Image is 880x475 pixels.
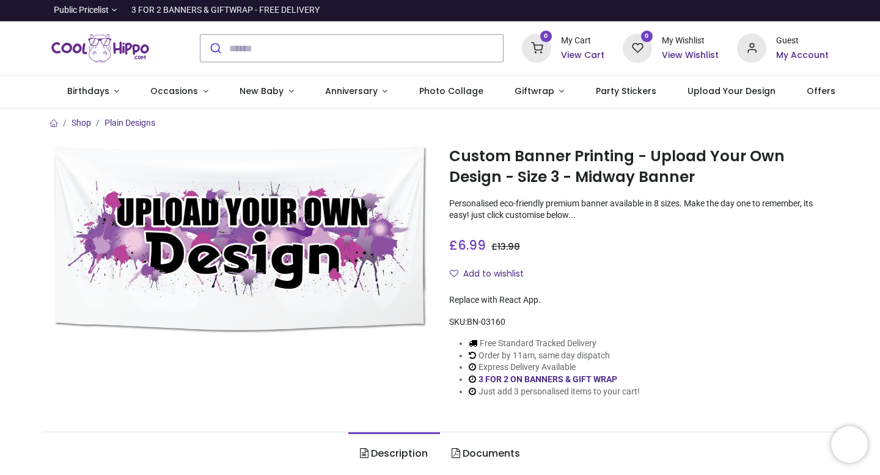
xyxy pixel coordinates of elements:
[224,76,310,107] a: New Baby
[458,236,486,254] span: 6.99
[807,85,835,97] span: Offers
[449,146,829,188] h1: Custom Banner Printing - Upload Your Own Design - Size 3 - Midway Banner
[449,198,829,222] p: Personalised eco-friendly premium banner available in 8 sizes. Make the day one to remember, its ...
[135,76,224,107] a: Occasions
[623,43,652,53] a: 0
[776,49,829,62] a: My Account
[150,85,198,97] span: Occasions
[469,361,640,374] li: Express Delivery Available
[515,85,554,97] span: Giftwrap
[449,264,534,285] button: Add to wishlistAdd to wishlist
[662,35,719,47] div: My Wishlist
[131,4,320,16] div: 3 FOR 2 BANNERS & GIFTWRAP - FREE DELIVERY
[469,350,640,362] li: Order by 11am, same day dispatch
[440,432,532,475] a: Documents
[776,35,829,47] div: Guest
[469,338,640,350] li: Free Standard Tracked Delivery
[71,118,91,128] a: Shop
[540,31,552,42] sup: 0
[561,35,604,47] div: My Cart
[469,386,640,398] li: Just add 3 personalised items to your cart!
[240,85,284,97] span: New Baby
[419,85,483,97] span: Photo Collage
[641,31,653,42] sup: 0
[449,294,829,306] div: Replace with React App.
[51,143,431,333] img: Custom Banner Printing - Upload Your Own Design - Size 3 - Midway Banner
[51,31,149,65] img: Cool Hippo
[687,85,776,97] span: Upload Your Design
[522,43,551,53] a: 0
[662,49,719,62] a: View Wishlist
[497,241,520,253] span: 13.98
[499,76,580,107] a: Giftwrap
[309,76,403,107] a: Anniversary
[561,49,604,62] a: View Cart
[67,85,109,97] span: Birthdays
[51,76,135,107] a: Birthdays
[51,31,149,65] a: Logo of Cool Hippo
[467,317,505,327] span: BN-03160
[200,35,229,62] button: Submit
[51,4,117,16] a: Public Pricelist
[54,4,109,16] span: Public Pricelist
[596,85,656,97] span: Party Stickers
[572,4,829,16] iframe: Customer reviews powered by Trustpilot
[831,426,868,463] iframe: Brevo live chat
[479,374,617,384] a: 3 FOR 2 ON BANNERS & GIFT WRAP
[450,269,458,278] i: Add to wishlist
[348,432,439,475] a: Description
[449,236,486,254] span: £
[491,241,520,253] span: £
[325,85,378,97] span: Anniversary
[105,118,155,128] a: Plain Designs
[449,316,829,328] div: SKU:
